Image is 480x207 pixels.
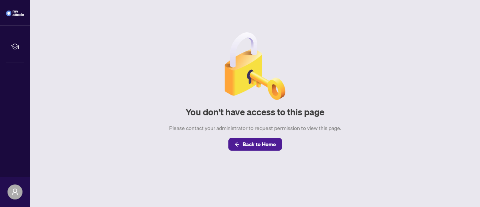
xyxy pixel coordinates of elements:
img: Null State Icon [221,32,289,100]
span: Back to Home [243,138,276,150]
img: logo [6,11,24,16]
button: Back to Home [228,138,282,151]
div: Please contact your administrator to request permission to view this page. [169,124,341,132]
span: arrow-left [234,142,240,147]
h2: You don't have access to this page [186,106,324,118]
span: user [11,188,19,196]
